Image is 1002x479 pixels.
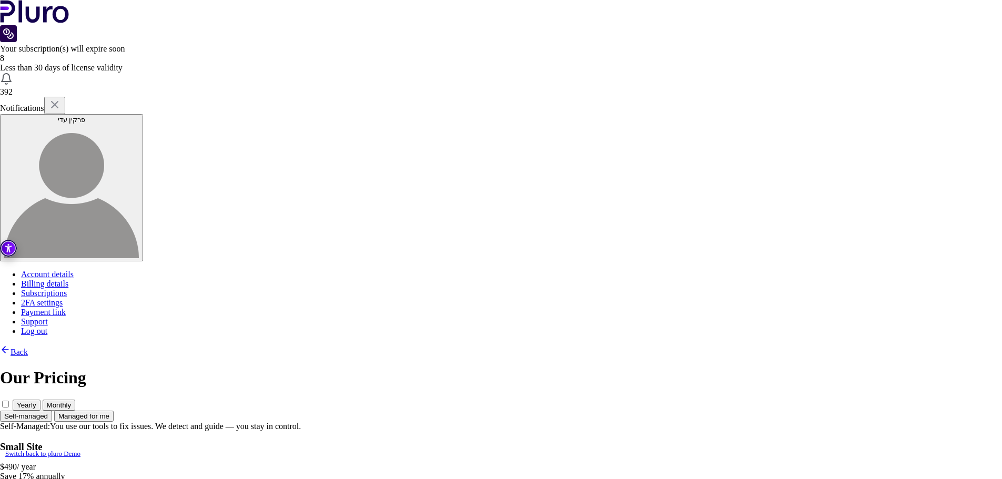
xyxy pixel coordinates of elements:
[21,270,74,279] a: Account details
[4,116,139,124] div: פרקין עדי
[21,289,67,298] a: Subscriptions
[5,450,80,457] a: Switch back to pluro Demo
[54,411,114,422] button: Managed for me
[13,400,41,411] button: Yearly
[21,308,66,317] a: Payment link
[21,327,47,335] a: Log out
[21,279,68,288] a: Billing details
[4,124,139,258] img: user avatar
[43,400,76,411] button: Monthly
[48,98,61,111] img: x.svg
[21,298,63,307] a: 2FA settings
[21,317,48,326] a: Support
